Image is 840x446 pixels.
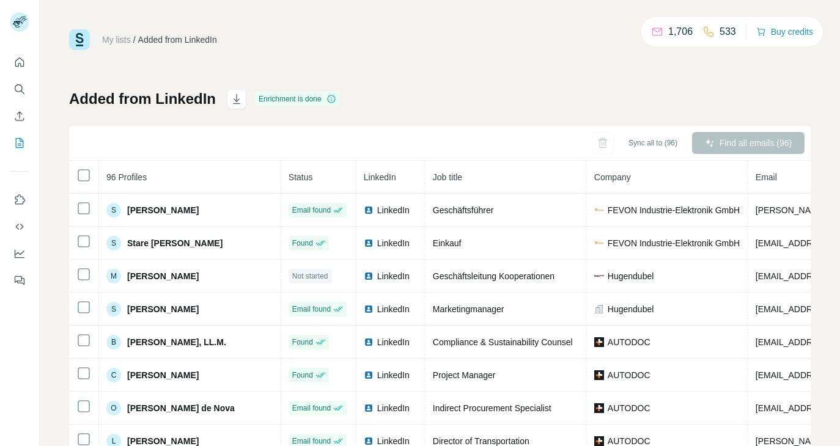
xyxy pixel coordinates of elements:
img: company-logo [594,370,604,380]
span: Job title [433,172,462,182]
span: Marketingmanager [433,304,504,314]
span: FEVON Industrie-Elektronik GmbH [608,237,740,249]
img: LinkedIn logo [364,436,374,446]
img: Surfe Logo [69,29,90,50]
span: Company [594,172,631,182]
span: LinkedIn [377,369,410,381]
span: Email found [292,304,331,315]
span: FEVON Industrie-Elektronik GmbH [608,204,740,216]
span: Email found [292,403,331,414]
img: company-logo [594,238,604,248]
button: Quick start [10,51,29,73]
button: Dashboard [10,243,29,265]
div: Added from LinkedIn [138,34,217,46]
span: Status [289,172,313,182]
span: [PERSON_NAME] [127,303,199,315]
button: Use Surfe on LinkedIn [10,189,29,211]
span: [PERSON_NAME] de Nova [127,402,235,414]
div: B [106,335,121,349]
span: Compliance & Sustainability Counsel [433,337,573,347]
div: S [106,236,121,250]
button: Buy credits [756,23,813,40]
span: [PERSON_NAME] [127,270,199,282]
li: / [133,34,136,46]
img: LinkedIn logo [364,238,374,248]
span: Sync all to (96) [628,137,677,148]
span: AUTODOC [608,336,650,348]
span: Found [292,370,313,381]
a: My lists [102,35,131,45]
span: AUTODOC [608,402,650,414]
img: company-logo [594,205,604,215]
span: Indirect Procurement Specialist [433,403,551,413]
span: Project Manager [433,370,496,380]
p: 1,706 [668,24,693,39]
span: LinkedIn [377,303,410,315]
span: LinkedIn [377,270,410,282]
img: company-logo [594,275,604,277]
img: company-logo [594,436,604,446]
button: Sync all to (96) [620,134,686,152]
span: [PERSON_NAME] [127,204,199,216]
img: LinkedIn logo [364,337,374,347]
img: LinkedIn logo [364,403,374,413]
button: My lists [10,132,29,154]
h1: Added from LinkedIn [69,89,216,109]
span: Found [292,238,313,249]
span: LinkedIn [364,172,396,182]
img: LinkedIn logo [364,205,374,215]
span: Geschäftsführer [433,205,494,215]
span: LinkedIn [377,402,410,414]
span: Not started [292,271,328,282]
div: C [106,368,121,382]
span: Hugendubel [608,270,654,282]
span: Email found [292,205,331,216]
p: 533 [720,24,736,39]
span: Found [292,337,313,348]
span: Stare [PERSON_NAME] [127,237,223,249]
button: Feedback [10,269,29,291]
span: Geschäftsleitung Kooperationen [433,271,554,281]
img: LinkedIn logo [364,304,374,314]
span: 96 Profiles [106,172,147,182]
img: company-logo [594,337,604,347]
span: Email [756,172,777,182]
button: Use Surfe API [10,216,29,238]
img: company-logo [594,403,604,413]
div: S [106,302,121,316]
span: [PERSON_NAME] [127,369,199,381]
span: LinkedIn [377,336,410,348]
span: Director of Transportation [433,436,529,446]
span: [PERSON_NAME], LL.M. [127,336,226,348]
div: M [106,269,121,283]
span: Einkauf [433,238,462,248]
img: LinkedIn logo [364,271,374,281]
button: Search [10,78,29,100]
button: Enrich CSV [10,105,29,127]
span: AUTODOC [608,369,650,381]
div: S [106,203,121,218]
div: O [106,401,121,415]
span: LinkedIn [377,204,410,216]
span: LinkedIn [377,237,410,249]
span: Hugendubel [608,303,654,315]
div: Enrichment is done [255,92,340,106]
img: LinkedIn logo [364,370,374,380]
